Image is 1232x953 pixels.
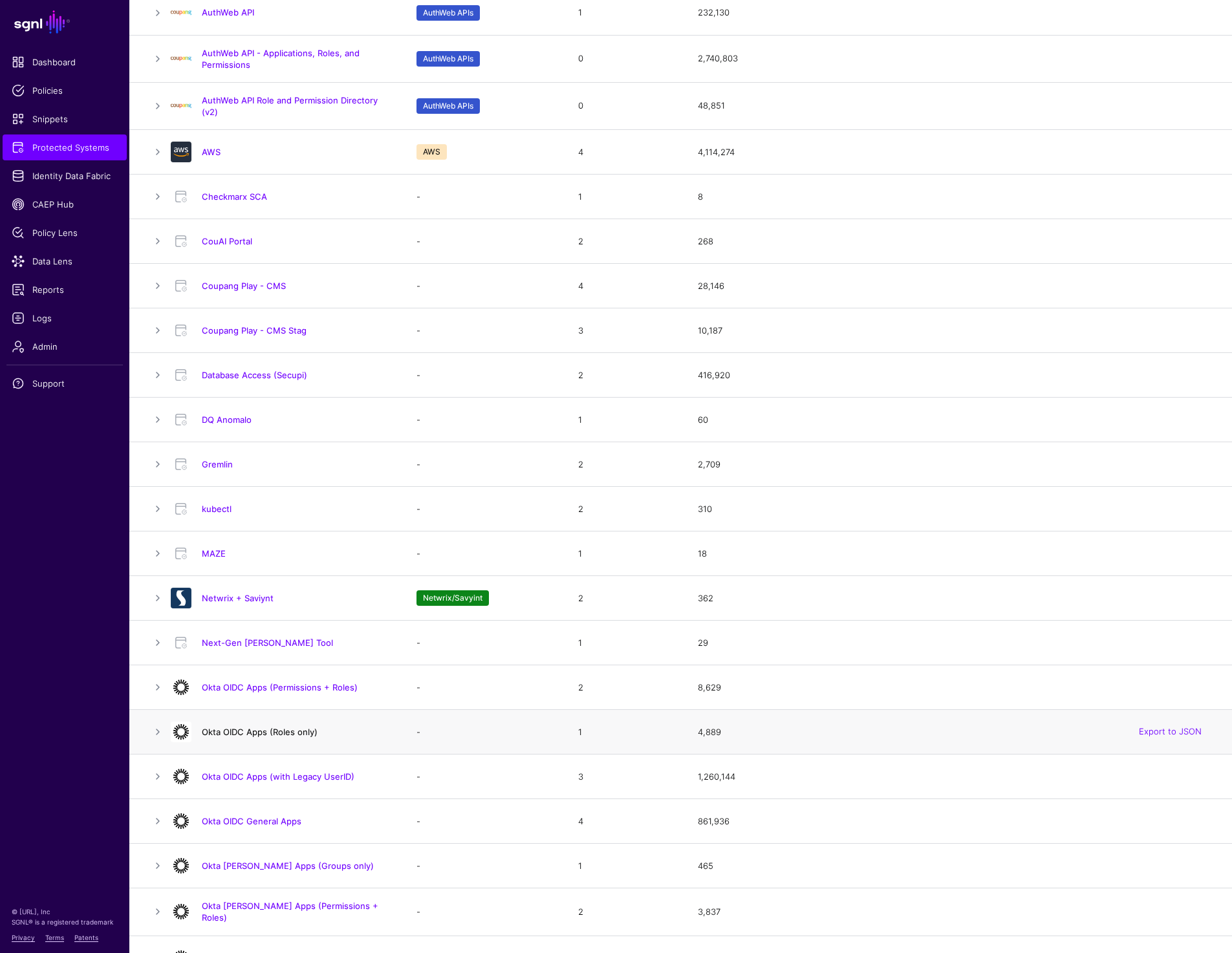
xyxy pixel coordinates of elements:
[698,6,1211,19] div: 232,130
[698,100,1211,112] div: 48,851
[202,861,374,871] a: Okta [PERSON_NAME] Apps (Groups only)
[416,98,480,114] span: AuthWeb APIs
[12,226,118,239] span: Policy Lens
[171,855,191,876] img: svg+xml;base64,PHN2ZyB3aWR0aD0iNjQiIGhlaWdodD0iNjQiIHZpZXdCb3g9IjAgMCA2NCA2NCIgZmlsbD0ibm9uZSIgeG...
[698,414,1211,427] div: 60
[565,82,685,129] td: 0
[565,710,685,755] td: 1
[565,844,685,888] td: 1
[202,459,233,469] a: Gremlin
[202,236,252,246] a: CouAI Portal
[12,169,118,182] span: Identity Data Fabric
[171,766,191,787] img: svg+xml;base64,PHN2ZyB3aWR0aD0iNjQiIGhlaWdodD0iNjQiIHZpZXdCb3g9IjAgMCA2NCA2NCIgZmlsbD0ibm9uZSIgeG...
[698,52,1211,65] div: 2,740,803
[404,755,565,799] td: -
[565,888,685,936] td: 2
[202,548,226,559] a: MAZE
[404,442,565,487] td: -
[3,191,127,217] a: CAEP Hub
[202,7,254,17] a: AuthWeb API
[404,710,565,755] td: -
[698,771,1211,784] div: 1,260,144
[565,264,685,308] td: 4
[565,576,685,621] td: 2
[171,901,191,922] img: svg+xml;base64,PHN2ZyB3aWR0aD0iNjQiIGhlaWdodD0iNjQiIHZpZXdCb3g9IjAgMCA2NCA2NCIgZmlsbD0ibm9uZSIgeG...
[698,458,1211,471] div: 2,709
[698,369,1211,382] div: 416,920
[12,934,35,941] a: Privacy
[565,219,685,264] td: 2
[202,414,252,425] a: DQ Anomalo
[171,811,191,831] img: svg+xml;base64,PHN2ZyB3aWR0aD0iNjQiIGhlaWdodD0iNjQiIHZpZXdCb3g9IjAgMCA2NCA2NCIgZmlsbD0ibm9uZSIgeG...
[698,146,1211,159] div: 4,114,274
[171,3,191,23] img: svg+xml;base64,PHN2ZyBpZD0iTG9nbyIgeG1sbnM9Imh0dHA6Ly93d3cudzMub3JnLzIwMDAvc3ZnIiB3aWR0aD0iMTIxLj...
[202,771,354,782] a: Okta OIDC Apps (with Legacy UserID)
[12,340,118,353] span: Admin
[202,191,267,202] a: Checkmarx SCA
[202,370,307,380] a: Database Access (Secupi)
[404,264,565,308] td: -
[404,844,565,888] td: -
[12,56,118,69] span: Dashboard
[698,815,1211,828] div: 861,936
[416,5,480,21] span: AuthWeb APIs
[1139,727,1202,737] a: Export to JSON
[45,934,64,941] a: Terms
[565,175,685,219] td: 1
[202,504,232,514] a: kubectl
[3,163,127,189] a: Identity Data Fabric
[202,682,358,692] a: Okta OIDC Apps (Permissions + Roles)
[3,334,127,359] a: Admin
[171,48,191,69] img: svg+xml;base64,PD94bWwgdmVyc2lvbj0iMS4wIiBlbmNvZGluZz0iVVRGLTgiIHN0YW5kYWxvbmU9Im5vIj8+CjwhLS0gQ3...
[404,799,565,844] td: -
[3,134,127,160] a: Protected Systems
[202,281,286,291] a: Coupang Play - CMS
[12,312,118,325] span: Logs
[565,308,685,353] td: 3
[565,665,685,710] td: 2
[3,220,127,246] a: Policy Lens
[202,727,318,737] a: Okta OIDC Apps (Roles only)
[202,147,221,157] a: AWS
[416,144,447,160] span: AWS
[416,51,480,67] span: AuthWeb APIs
[565,755,685,799] td: 3
[404,308,565,353] td: -
[171,677,191,698] img: svg+xml;base64,PHN2ZyB3aWR0aD0iNjQiIGhlaWdodD0iNjQiIHZpZXdCb3g9IjAgMCA2NCA2NCIgZmlsbD0ibm9uZSIgeG...
[3,305,127,331] a: Logs
[565,799,685,844] td: 4
[171,722,191,742] img: svg+xml;base64,PHN2ZyB3aWR0aD0iNjQiIGhlaWdodD0iNjQiIHZpZXdCb3g9IjAgMCA2NCA2NCIgZmlsbD0ibm9uZSIgeG...
[698,681,1211,694] div: 8,629
[3,78,127,103] a: Policies
[171,142,191,162] img: svg+xml;base64,PHN2ZyB3aWR0aD0iNjQiIGhlaWdodD0iNjQiIHZpZXdCb3g9IjAgMCA2NCA2NCIgZmlsbD0ibm9uZSIgeG...
[404,665,565,710] td: -
[565,442,685,487] td: 2
[12,198,118,211] span: CAEP Hub
[565,531,685,576] td: 1
[698,548,1211,561] div: 18
[404,175,565,219] td: -
[404,219,565,264] td: -
[12,112,118,125] span: Snippets
[565,398,685,442] td: 1
[404,531,565,576] td: -
[565,130,685,175] td: 4
[404,621,565,665] td: -
[698,637,1211,650] div: 29
[416,590,489,606] span: Netwrix/Savyint
[171,588,191,608] img: svg+xml;base64,PD94bWwgdmVyc2lvbj0iMS4wIiBlbmNvZGluZz0idXRmLTgiPz4KPCEtLSBHZW5lcmF0b3I6IEFkb2JlIE...
[12,255,118,268] span: Data Lens
[202,637,333,648] a: Next-Gen [PERSON_NAME] Tool
[3,248,127,274] a: Data Lens
[202,95,378,117] a: AuthWeb API Role and Permission Directory (v2)
[698,191,1211,204] div: 8
[12,141,118,154] span: Protected Systems
[3,277,127,303] a: Reports
[698,235,1211,248] div: 268
[698,503,1211,516] div: 310
[698,592,1211,605] div: 362
[698,860,1211,873] div: 465
[202,593,274,603] a: Netwrix + Saviynt
[698,280,1211,293] div: 28,146
[3,49,127,75] a: Dashboard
